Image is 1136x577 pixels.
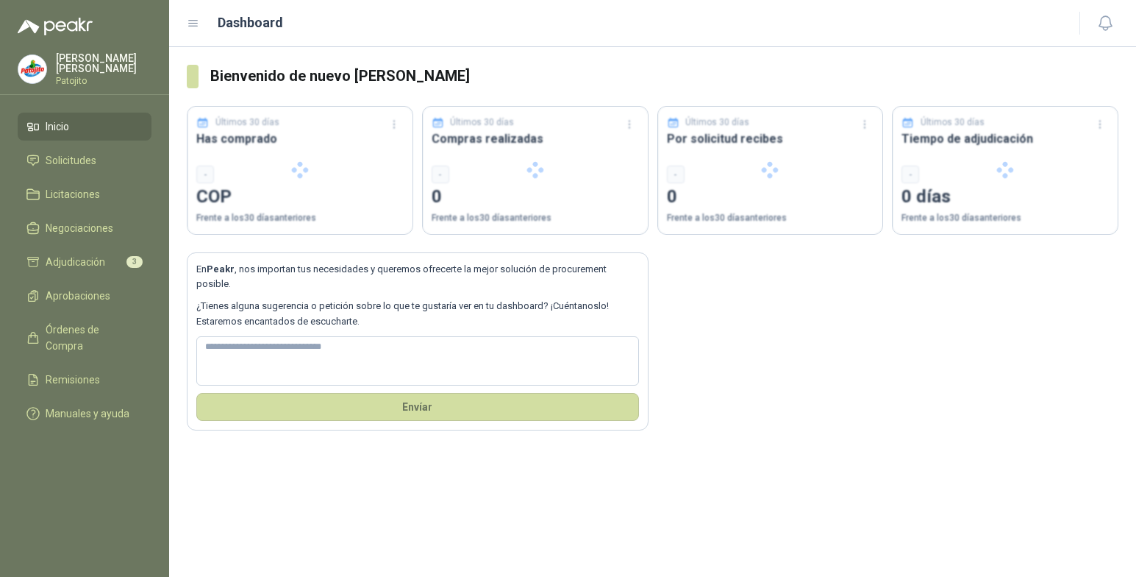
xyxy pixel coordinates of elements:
a: Inicio [18,113,151,141]
h1: Dashboard [218,13,283,33]
span: Manuales y ayuda [46,406,129,422]
a: Negociaciones [18,214,151,242]
span: Solicitudes [46,152,96,169]
p: En , nos importan tus necesidades y queremos ofrecerte la mejor solución de procurement posible. [196,262,639,292]
b: Peakr [207,263,235,275]
p: ¿Tienes alguna sugerencia o petición sobre lo que te gustaría ver en tu dashboard? ¡Cuéntanoslo! ... [196,299,639,329]
span: Remisiones [46,372,100,388]
h3: Bienvenido de nuevo [PERSON_NAME] [210,65,1118,88]
span: Adjudicación [46,254,105,270]
a: Órdenes de Compra [18,316,151,360]
span: 3 [126,256,143,268]
img: Company Logo [18,55,46,83]
p: Patojito [56,77,151,85]
a: Licitaciones [18,180,151,208]
span: Negociaciones [46,220,113,236]
span: Órdenes de Compra [46,322,137,354]
p: [PERSON_NAME] [PERSON_NAME] [56,53,151,74]
a: Aprobaciones [18,282,151,310]
span: Aprobaciones [46,288,110,304]
a: Adjudicación3 [18,248,151,276]
a: Manuales y ayuda [18,400,151,428]
span: Licitaciones [46,186,100,202]
a: Solicitudes [18,146,151,174]
span: Inicio [46,118,69,135]
img: Logo peakr [18,18,93,35]
a: Remisiones [18,366,151,394]
button: Envíar [196,393,639,421]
